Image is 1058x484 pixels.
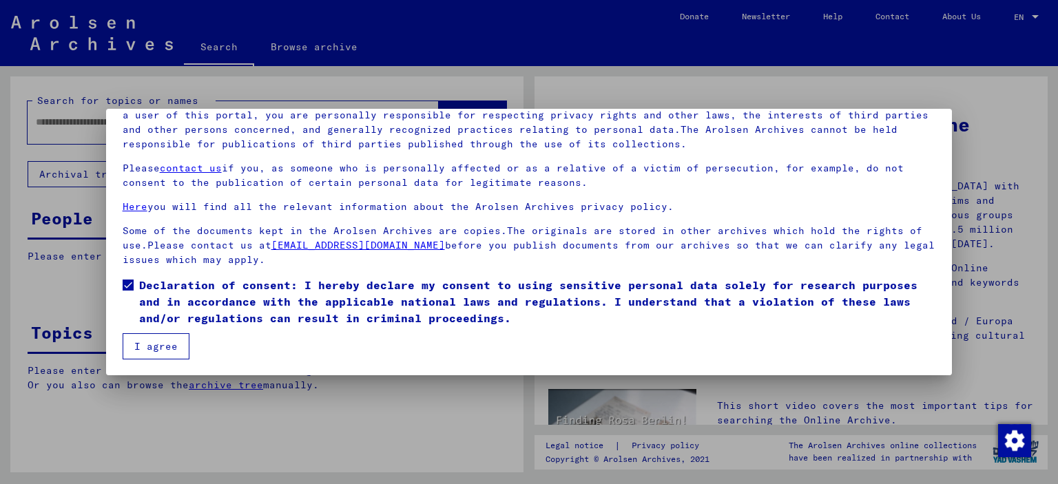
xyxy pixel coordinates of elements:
[160,162,222,174] a: contact us
[998,424,1031,457] img: Change consent
[123,333,189,359] button: I agree
[123,200,147,213] a: Here
[123,200,936,214] p: you will find all the relevant information about the Arolsen Archives privacy policy.
[123,224,936,267] p: Some of the documents kept in the Arolsen Archives are copies.The originals are stored in other a...
[123,94,936,151] p: Please note that this portal on victims of Nazi [MEDICAL_DATA] contains sensitive data on identif...
[123,161,936,190] p: Please if you, as someone who is personally affected or as a relative of a victim of persecution,...
[271,239,445,251] a: [EMAIL_ADDRESS][DOMAIN_NAME]
[139,277,936,326] span: Declaration of consent: I hereby declare my consent to using sensitive personal data solely for r...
